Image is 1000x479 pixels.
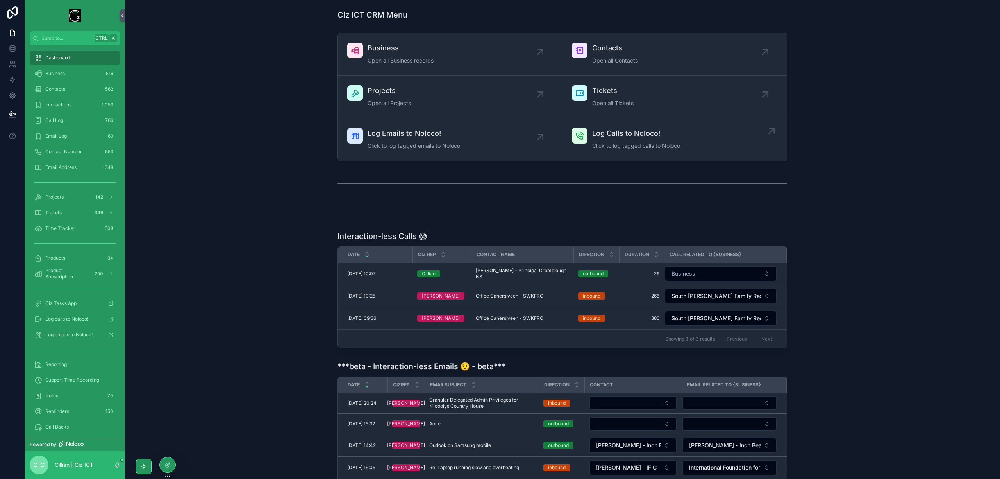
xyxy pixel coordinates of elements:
[347,465,375,471] span: [DATE] 16:05
[368,99,411,107] span: Open all Projects
[429,397,534,409] a: Granular Delegated Admin Privileges for Kilcoolys Country House
[392,442,420,449] a: [PERSON_NAME]
[392,464,420,471] a: [PERSON_NAME]
[476,267,569,280] a: [PERSON_NAME] - Principal Dromclough NS
[30,373,120,387] a: Support Time Recording
[45,70,65,77] span: Business
[45,149,82,155] span: Contact Number
[30,251,120,265] a: Products34
[429,465,534,471] a: Re: Laptop running slow and overheating
[30,221,120,235] a: Time Tracker508
[589,417,677,431] button: Select Button
[429,442,534,449] a: Outlook on Samsung mobile
[347,400,383,406] a: [DATE] 20:24
[422,270,436,277] div: Cillian
[30,389,120,403] a: Notes70
[30,312,120,326] a: Log calls to Noloco!
[45,164,77,170] span: Email Address
[347,315,408,321] a: [DATE] 09:36
[103,147,116,156] div: 553
[664,288,777,304] a: Select Button
[45,316,88,322] span: Log calls to Noloco!
[689,441,761,449] span: [PERSON_NAME] - Inch Beach
[337,361,505,372] h1: ***beta - Interaction-less Emails 🤨 - beta***
[337,9,407,20] h1: Ciz ICT CRM Menu
[682,396,777,410] button: Select Button
[30,113,120,127] a: Call Log786
[583,270,604,277] div: outbound
[429,421,534,427] a: Aoife
[689,464,761,472] span: International Foundation for Integrated Care (IFIC)
[562,76,787,118] a: TicketsOpen all Tickets
[592,128,680,139] span: Log Calls to Noloco!
[25,45,125,438] div: scrollable content
[665,311,777,326] button: Select Button
[596,441,661,449] span: [PERSON_NAME] - Inch Beach
[589,396,677,410] button: Select Button
[33,460,45,470] span: C|C
[476,293,543,299] span: Office Cahersiveen - SWKFRC
[624,315,659,321] span: 386
[682,460,777,475] button: Select Button
[543,400,580,407] a: inbound
[422,292,460,300] div: [PERSON_NAME]
[45,332,93,338] span: Log emails to Noloco!
[338,33,562,76] a: BusinessOpen all Business records
[102,224,116,233] div: 508
[30,31,120,45] button: Jump to...CtrlK
[105,253,116,263] div: 34
[624,293,659,299] a: 266
[544,382,570,388] span: Direction
[45,361,67,368] span: Reporting
[30,66,120,81] a: Business516
[665,289,777,303] button: Select Button
[592,43,638,54] span: Contacts
[30,328,120,342] a: Log emails to Noloco!
[45,210,62,216] span: Tickets
[45,424,69,430] span: Call Backs
[625,251,649,258] span: Duration
[338,118,562,161] a: Log Emails to Noloco!Click to log tagged emails to Noloco
[30,296,120,310] a: Ciz Tasks App
[392,420,420,427] a: [PERSON_NAME]
[429,465,519,471] span: Re: Laptop running slow and overheating
[592,57,638,65] span: Open all Contacts
[624,271,659,277] a: 26
[338,76,562,118] a: ProjectsOpen all Projects
[42,35,91,41] span: Jump to...
[592,85,634,96] span: Tickets
[590,382,613,388] span: Contact
[476,315,543,321] span: Office Cahersiveen - SWKFRC
[347,293,375,299] span: [DATE] 10:25
[589,460,677,475] a: Select Button
[30,51,120,65] a: Dashboard
[102,163,116,172] div: 348
[45,102,71,108] span: Interactions
[110,35,116,41] span: K
[99,100,116,109] div: 1,053
[92,269,105,278] div: 250
[368,142,460,150] span: Click to log tagged emails to Noloco
[45,408,69,414] span: Reminders
[417,292,466,300] a: [PERSON_NAME]
[347,271,408,277] a: [DATE] 10:07
[418,251,436,258] span: Ciz Rep
[368,85,411,96] span: Projects
[55,461,93,469] p: Cillian | Ciz ICT
[562,33,787,76] a: ContactsOpen all Contacts
[664,310,777,326] a: Select Button
[682,396,777,410] a: Select Button
[477,251,515,258] span: Contact Name
[592,99,634,107] span: Open all Tickets
[347,442,383,449] a: [DATE] 14:42
[30,206,120,220] a: Tickets346
[347,421,375,427] span: [DATE] 15:32
[347,400,377,406] span: [DATE] 20:24
[682,417,777,431] button: Select Button
[387,400,425,407] div: [PERSON_NAME]
[682,438,777,453] a: Select Button
[393,382,410,388] span: CizRep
